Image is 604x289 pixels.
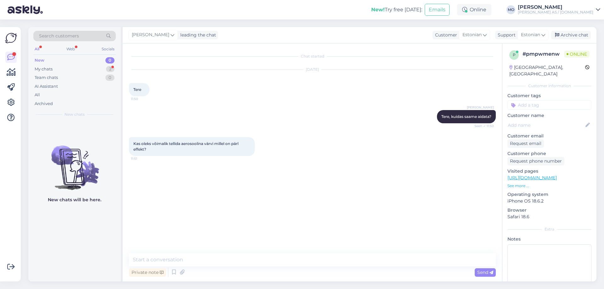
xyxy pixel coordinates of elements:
p: Safari 18.6 [507,214,591,220]
span: [PERSON_NAME] [467,105,494,110]
div: Online [457,4,491,15]
span: Online [564,51,590,58]
div: All [33,45,41,53]
div: Socials [100,45,116,53]
span: Tere [133,87,141,92]
div: Team chats [35,75,58,81]
span: Estonian [521,31,540,38]
div: Support [495,32,516,38]
div: 0 [105,75,115,81]
div: [PERSON_NAME] AS / [DOMAIN_NAME] [518,10,593,15]
span: p [513,53,516,57]
p: Browser [507,207,591,214]
p: Visited pages [507,168,591,175]
div: Extra [507,226,591,232]
input: Add a tag [507,100,591,110]
p: Notes [507,236,591,242]
span: Tere, kuidas saame aidata? [441,114,491,119]
div: MO [506,5,515,14]
p: Customer tags [507,92,591,99]
p: See more ... [507,183,591,189]
button: Emails [425,4,450,16]
span: [PERSON_NAME] [132,31,169,38]
div: Customer information [507,83,591,89]
div: New [35,57,44,64]
div: Web [65,45,76,53]
b: New! [371,7,385,13]
span: Search customers [39,33,79,39]
span: 11:51 [131,156,154,161]
div: My chats [35,66,53,72]
div: Archive chat [551,31,591,39]
div: AI Assistant [35,83,58,90]
p: Customer name [507,112,591,119]
div: leading the chat [178,32,216,38]
p: Customer email [507,133,591,139]
span: New chats [64,112,85,117]
div: # pmpwmenw [523,50,564,58]
div: Archived [35,101,53,107]
p: iPhone OS 18.6.2 [507,198,591,204]
span: Send [477,270,493,275]
div: Customer [433,32,457,38]
div: 2 [106,66,115,72]
div: All [35,92,40,98]
img: Askly Logo [5,32,17,44]
div: Try free [DATE]: [371,6,422,14]
div: Private note [129,268,166,277]
div: Request phone number [507,157,564,165]
div: [GEOGRAPHIC_DATA], [GEOGRAPHIC_DATA] [509,64,585,77]
p: Operating system [507,191,591,198]
span: Kas oleks võimalik tellida aerosoolina värvi millel on pärl effekt? [133,141,239,152]
div: [DATE] [129,67,496,72]
div: [PERSON_NAME] [518,5,593,10]
span: Seen ✓ 11:50 [470,124,494,128]
div: 0 [105,57,115,64]
span: Estonian [462,31,482,38]
span: 11:50 [131,97,154,101]
a: [PERSON_NAME][PERSON_NAME] AS / [DOMAIN_NAME] [518,5,600,15]
p: Customer phone [507,150,591,157]
div: Request email [507,139,544,148]
img: No chats [28,134,121,191]
div: Chat started [129,53,496,59]
input: Add name [508,122,584,129]
a: [URL][DOMAIN_NAME] [507,175,557,181]
p: New chats will be here. [48,197,101,203]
